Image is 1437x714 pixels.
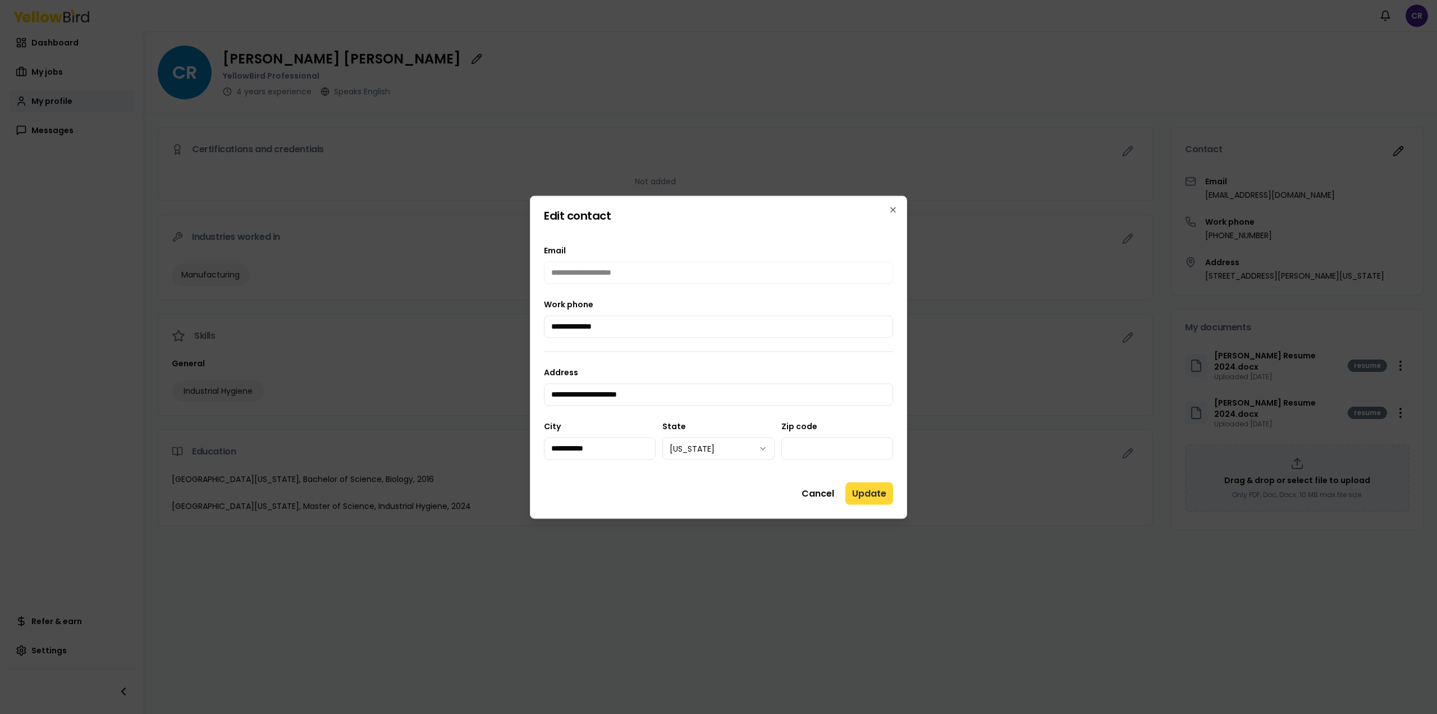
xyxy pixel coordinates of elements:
[544,420,561,431] label: City
[544,298,593,310] label: Work phone
[781,420,817,431] label: Zip code
[795,482,841,504] button: Cancel
[544,366,578,378] label: Address
[662,420,686,431] label: State
[544,210,893,221] h2: Edit contact
[544,244,566,256] span: Email
[845,482,893,504] button: Update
